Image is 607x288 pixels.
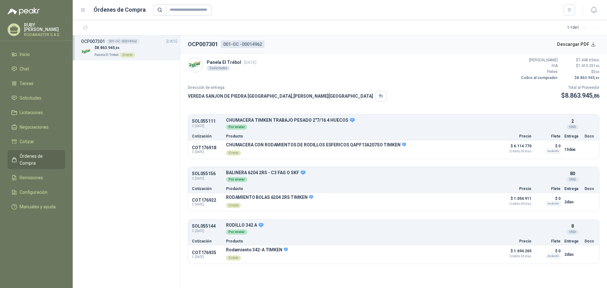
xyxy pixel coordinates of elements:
span: 1.415.251 [578,64,599,68]
span: 0 [593,70,599,74]
p: $ 0 [535,142,561,150]
p: Docs [585,134,595,138]
p: $ 0 [535,195,561,202]
h3: OCP007301 [81,38,105,45]
p: RUBY [PERSON_NAME] [24,23,65,32]
p: $ 1.054.911 [500,195,531,205]
p: RODAMIENTO BOLAS 6204 2RS TIMKEN [226,195,313,200]
span: ,00 [596,58,599,62]
a: Manuales y ayuda [8,201,65,213]
p: Producto [226,134,496,138]
p: Entrega [564,134,581,138]
p: $ 0 [535,247,561,255]
p: Precio [500,187,531,191]
span: Negociaciones [20,124,49,131]
p: 2 [571,118,574,125]
p: Docs [585,187,595,191]
span: 8.863.945 [565,92,599,99]
a: Chat [8,63,65,75]
span: ,86 [592,93,599,99]
span: 8.863.945 [577,76,599,80]
p: RODAMASTER S.A.S. [24,33,65,37]
div: UND [567,230,579,235]
div: Directo [226,255,241,260]
p: Producto [226,239,496,243]
div: Directo [226,203,241,208]
p: Cobro al comprador [520,75,558,81]
div: Incluido [546,254,561,259]
p: CHUMACERA CON RODAMIENTOS DE RODILLOS ESFERICOS QAPF13A207SO TIMKEN [226,142,406,148]
p: Dirección de entrega [188,85,386,91]
p: COT176918 [192,145,222,150]
p: RODILLO 342 A [226,223,561,228]
h2: OCP007301 [188,40,218,49]
p: Cotización [192,134,222,138]
div: Por enviar [226,177,247,182]
p: 2 días [564,251,581,258]
span: ,86 [595,76,599,80]
div: 001-OC -00014962 [221,40,265,48]
span: ,86 [115,46,120,50]
span: C: [DATE] [192,203,222,206]
p: Fletes [520,69,558,75]
p: $ [561,57,599,63]
p: SOL055144 [192,224,222,229]
p: Entrega [564,187,581,191]
a: Licitaciones [8,107,65,119]
span: Licitaciones [20,109,43,116]
p: 15 días [564,146,581,153]
p: $ 6.114.770 [500,142,531,153]
a: Solicitudes [8,92,65,104]
span: C: [DATE] [192,176,222,181]
div: Por enviar [226,125,247,130]
a: Cotizar [8,136,65,148]
div: UND [567,177,579,182]
div: Directo [226,150,241,156]
a: Órdenes de Compra [8,150,65,169]
span: Crédito 30 días [500,255,531,258]
p: $ [561,91,599,101]
div: Directo [120,52,135,58]
a: OCP007301001-OC -00014962[DATE] Company Logo$8.863.945,86Panela El TrébolDirecto [81,38,177,58]
span: ,86 [596,64,599,68]
img: Company Logo [81,46,92,57]
p: Docs [585,239,595,243]
span: C: [DATE] [192,150,222,154]
p: Precio [500,239,531,243]
span: ,00 [596,70,599,74]
p: $ [95,45,135,51]
p: $ 1.694.265 [500,247,531,258]
p: Flete [535,187,561,191]
span: 7.448.694 [578,58,599,62]
p: Precio [500,134,531,138]
div: 1 - 1 de 1 [567,23,599,33]
p: Entrega [564,239,581,243]
p: VEREDA SANJON DE PIEDRA [GEOGRAPHIC_DATA] , [PERSON_NAME][GEOGRAPHIC_DATA] [188,93,373,100]
p: COT176922 [192,198,222,203]
a: Inicio [8,48,65,60]
p: SOL055111 [192,119,222,124]
span: 8.863.945 [97,46,120,50]
a: Configuración [8,186,65,198]
p: COT176935 [192,250,222,255]
p: IVA [520,63,558,69]
p: Producto [226,187,496,191]
p: SOL055156 [192,171,222,176]
p: 80 [570,170,575,177]
a: Negociaciones [8,121,65,133]
p: Flete [535,239,561,243]
p: Rodamiento 342-A TIMKEN [226,247,288,253]
span: [DATE] [166,39,177,45]
p: 8 [571,223,574,230]
span: Inicio [20,51,30,58]
span: C: [DATE] [192,124,222,129]
img: Company Logo [188,58,203,72]
span: C: [DATE] [192,229,222,234]
div: 001-OC -00014962 [106,39,139,44]
button: Descargar PDF [554,38,600,51]
a: Remisiones [8,172,65,184]
p: Panela El Trébol [207,59,256,66]
a: Tareas [8,77,65,89]
span: Cotizar [20,138,34,145]
p: CHUMACERA TIMKEN TRABAJO PESADO 2"7/16 4 HUECOS [226,118,561,123]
